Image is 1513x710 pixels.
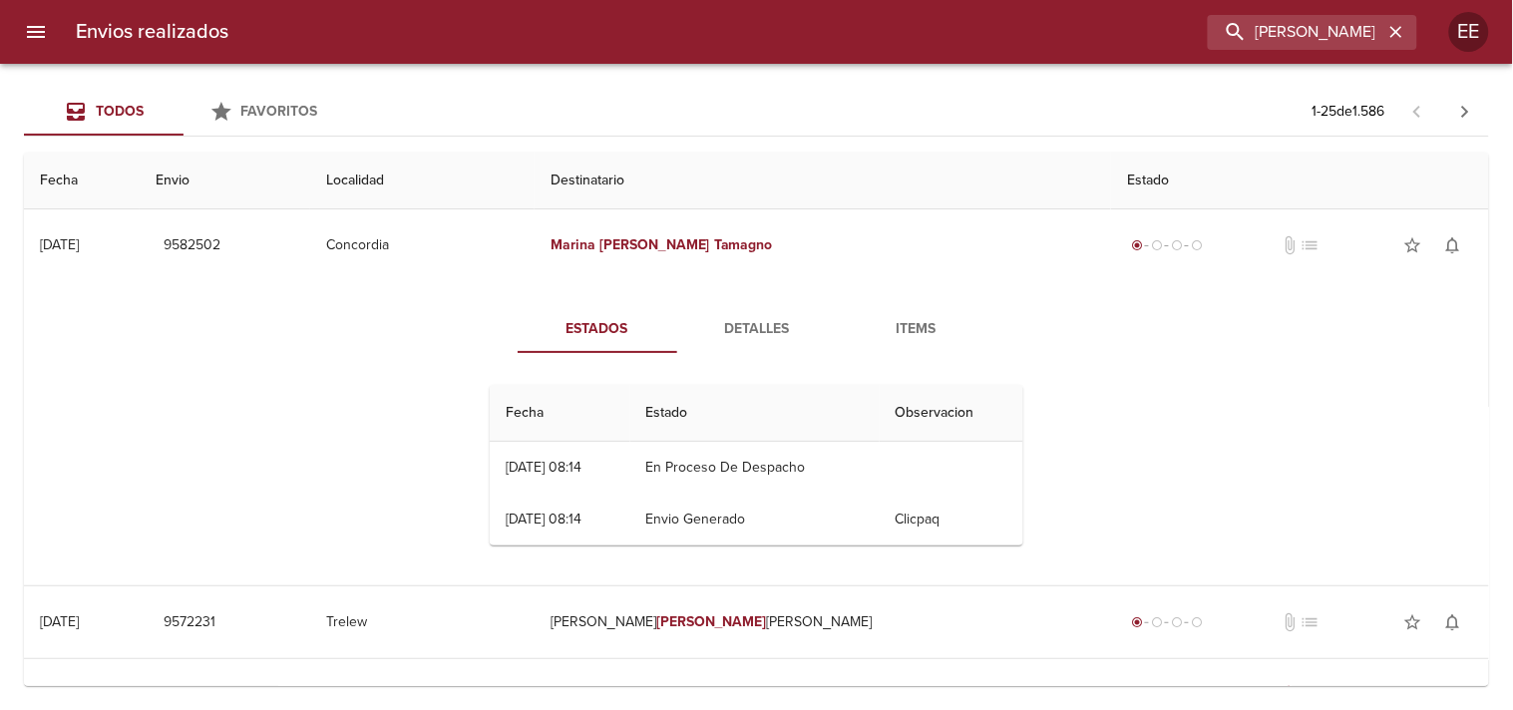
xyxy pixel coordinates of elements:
td: Concordia [310,209,535,281]
td: [PERSON_NAME] [PERSON_NAME] [535,586,1111,658]
span: Tiene documentos adjuntos [1281,685,1301,705]
span: Pagina anterior [1393,101,1441,121]
div: Tabs Envios [24,88,343,136]
span: radio_button_unchecked [1171,616,1183,628]
th: Fecha [24,153,140,209]
td: Clicpaq [880,494,1024,545]
span: Favoritos [241,103,318,120]
em: [PERSON_NAME] [599,236,710,253]
table: Tabla de seguimiento [490,385,1023,545]
button: Agregar a favoritos [1393,602,1433,642]
h6: Envios realizados [76,16,228,48]
th: Localidad [310,153,535,209]
span: radio_button_checked [1131,239,1143,251]
div: Tabs detalle de guia [518,305,996,353]
div: [DATE] [40,236,79,253]
span: radio_button_unchecked [1151,239,1163,251]
div: [DATE] 08:14 [506,459,581,476]
button: 9572231 [156,604,223,641]
span: No tiene pedido asociado [1301,685,1321,705]
div: Generado [1127,235,1207,255]
span: radio_button_checked [1131,616,1143,628]
span: notifications_none [1443,612,1463,632]
span: 9582502 [164,233,220,258]
th: Observacion [880,385,1024,442]
span: No tiene pedido asociado [1301,235,1321,255]
p: 1 - 25 de 1.586 [1313,102,1385,122]
div: Abrir información de usuario [1449,12,1489,52]
button: Agregar a favoritos [1393,225,1433,265]
span: No tiene pedido asociado [1301,612,1321,632]
span: Items [849,317,984,342]
span: radio_button_unchecked [1171,239,1183,251]
span: Estados [530,317,665,342]
button: menu [12,8,60,56]
div: Entregado [1127,685,1207,705]
button: 9582502 [156,227,228,264]
span: radio_button_unchecked [1191,616,1203,628]
th: Estado [630,385,880,442]
span: notifications_none [1443,235,1463,255]
th: Envio [140,153,310,209]
td: Envio Generado [630,494,880,545]
span: Pagina siguiente [1441,88,1489,136]
div: [DATE] [40,613,79,630]
th: Destinatario [535,153,1111,209]
input: buscar [1208,15,1383,50]
span: star_border [1403,685,1423,705]
em: [PERSON_NAME] [656,613,767,630]
span: 9572231 [164,610,215,635]
th: Fecha [490,385,630,442]
span: radio_button_unchecked [1191,239,1203,251]
button: Activar notificaciones [1433,225,1473,265]
div: EE [1449,12,1489,52]
td: En Proceso De Despacho [630,442,880,494]
div: Generado [1127,612,1207,632]
span: star_border [1403,612,1423,632]
button: Activar notificaciones [1433,602,1473,642]
th: Estado [1111,153,1489,209]
span: radio_button_unchecked [1151,616,1163,628]
div: [DATE] 08:14 [506,511,581,528]
td: Trelew [310,586,535,658]
span: Detalles [689,317,825,342]
span: Todos [96,103,144,120]
span: 9509010 [164,683,219,708]
span: star_border [1403,235,1423,255]
span: No tiene documentos adjuntos [1281,235,1301,255]
em: Marina [551,236,595,253]
em: Tamagno [714,236,773,253]
span: No tiene documentos adjuntos [1281,612,1301,632]
span: notifications_none [1443,685,1463,705]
